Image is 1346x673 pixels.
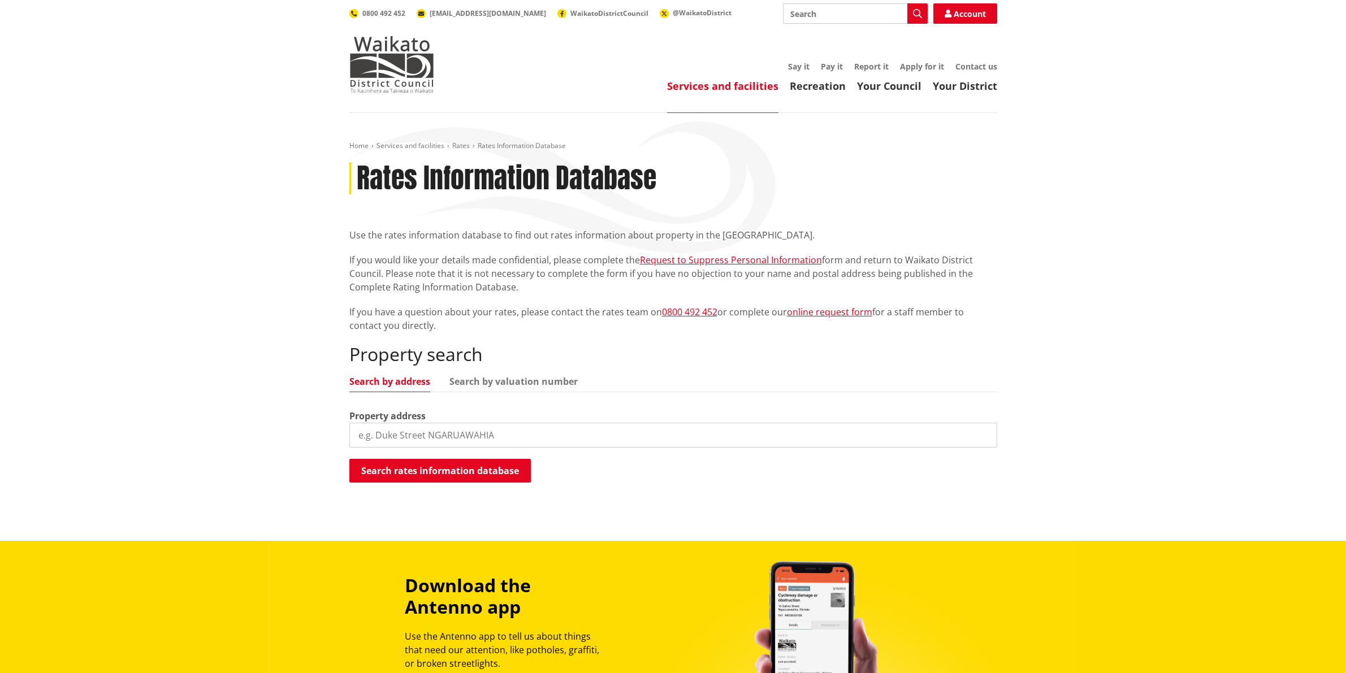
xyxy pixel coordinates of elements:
a: Contact us [955,61,997,72]
h3: Download the Antenno app [405,575,609,618]
a: Your Council [857,79,921,93]
a: Report it [854,61,889,72]
span: @WaikatoDistrict [673,8,732,18]
img: Waikato District Council - Te Kaunihera aa Takiwaa o Waikato [349,36,434,93]
a: online request form [787,306,872,318]
h2: Property search [349,344,997,365]
a: @WaikatoDistrict [660,8,732,18]
label: Property address [349,409,426,423]
a: Apply for it [900,61,944,72]
input: e.g. Duke Street NGARUAWAHIA [349,423,997,448]
span: 0800 492 452 [362,8,405,18]
span: WaikatoDistrictCouncil [570,8,648,18]
a: WaikatoDistrictCouncil [557,8,648,18]
a: Pay it [821,61,843,72]
a: Services and facilities [376,141,444,150]
span: Rates Information Database [478,141,566,150]
a: Home [349,141,369,150]
a: Your District [933,79,997,93]
h1: Rates Information Database [357,162,656,195]
button: Search rates information database [349,459,531,483]
input: Search input [783,3,928,24]
a: [EMAIL_ADDRESS][DOMAIN_NAME] [417,8,546,18]
a: 0800 492 452 [662,306,717,318]
p: Use the Antenno app to tell us about things that need our attention, like potholes, graffiti, or ... [405,629,609,670]
p: Use the rates information database to find out rates information about property in the [GEOGRAPHI... [349,228,997,242]
a: Recreation [790,79,846,93]
a: Services and facilities [667,79,778,93]
a: Rates [452,141,470,150]
a: 0800 492 452 [349,8,405,18]
a: Search by valuation number [449,377,578,386]
p: If you would like your details made confidential, please complete the form and return to Waikato ... [349,253,997,294]
a: Account [933,3,997,24]
nav: breadcrumb [349,141,997,151]
a: Search by address [349,377,430,386]
a: Request to Suppress Personal Information [640,254,822,266]
a: Say it [788,61,810,72]
span: [EMAIL_ADDRESS][DOMAIN_NAME] [430,8,546,18]
p: If you have a question about your rates, please contact the rates team on or complete our for a s... [349,305,997,332]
